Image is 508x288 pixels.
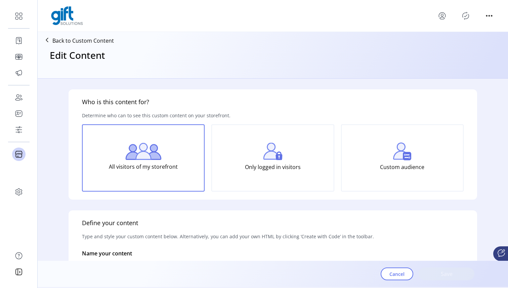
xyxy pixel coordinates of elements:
[380,160,424,174] p: Custom audience
[82,97,149,107] h5: Who is this content for?
[5,5,375,113] body: Rich Text Area. Press ALT-0 for help.
[437,10,448,21] button: menu
[125,143,162,160] img: all-visitors.png
[263,142,283,160] img: login-visitors.png
[460,10,471,21] button: Publisher Panel
[82,107,230,124] p: Determine who can to see this custom content on your storefront.
[393,142,411,160] img: custom-visitors.png
[484,10,495,21] button: menu
[82,228,374,245] p: Type and style your custom content below. Alternatively, you can add your own HTML by clicking ‘C...
[245,160,301,174] p: Only logged in visitors
[50,48,105,62] h3: Edit Content
[109,160,178,173] p: All visitors of my storefront
[82,245,132,261] p: Name your content
[381,268,413,280] button: Cancel
[82,218,138,228] h5: Define your content
[52,37,114,45] p: Back to Custom Content
[51,6,83,25] img: logo
[389,271,405,278] span: Cancel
